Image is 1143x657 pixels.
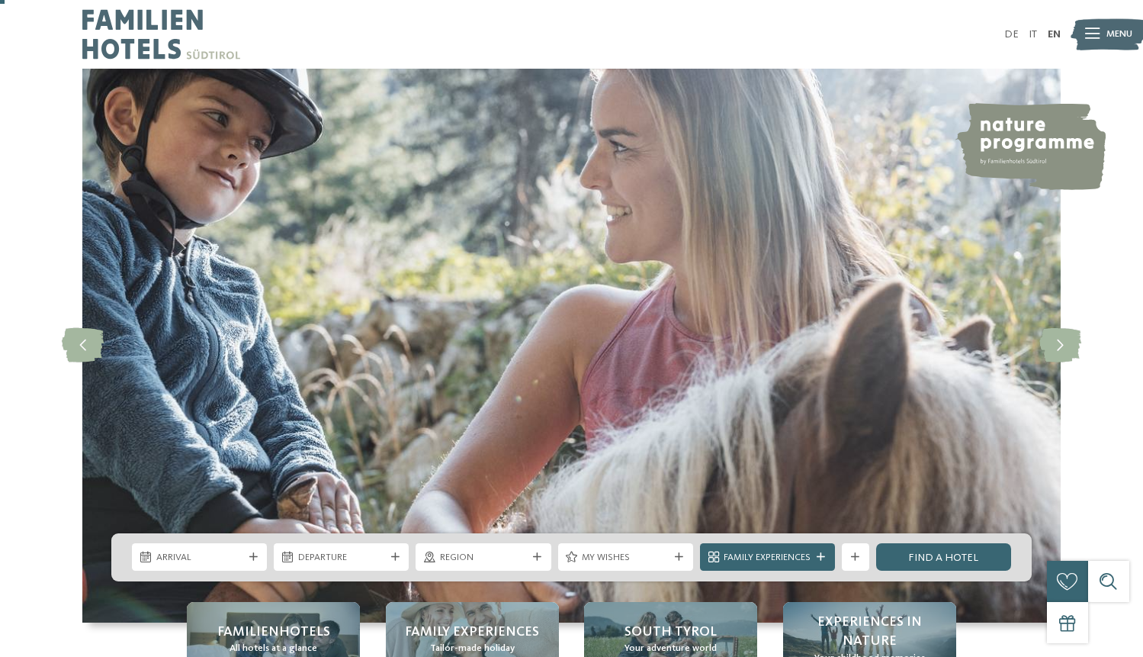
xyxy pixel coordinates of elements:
span: South Tyrol [624,623,717,642]
span: Family Experiences [405,623,539,642]
span: Family Experiences [724,551,811,565]
img: Familienhotels Südtirol: The happy family places! [82,69,1061,623]
a: Find a hotel [876,543,1011,571]
a: IT [1029,29,1037,40]
span: Tailor-made holiday [430,642,515,655]
span: All hotels at a glance [230,642,317,655]
span: Menu [1106,27,1132,41]
span: Region [440,551,527,565]
a: EN [1048,29,1061,40]
span: Departure [298,551,385,565]
span: Familienhotels [217,623,330,642]
span: My wishes [582,551,669,565]
span: Arrival [156,551,243,565]
span: Experiences in nature [797,613,942,651]
a: DE [1004,29,1019,40]
span: Your adventure world [624,642,717,655]
img: nature programme by Familienhotels Südtirol [955,103,1106,190]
